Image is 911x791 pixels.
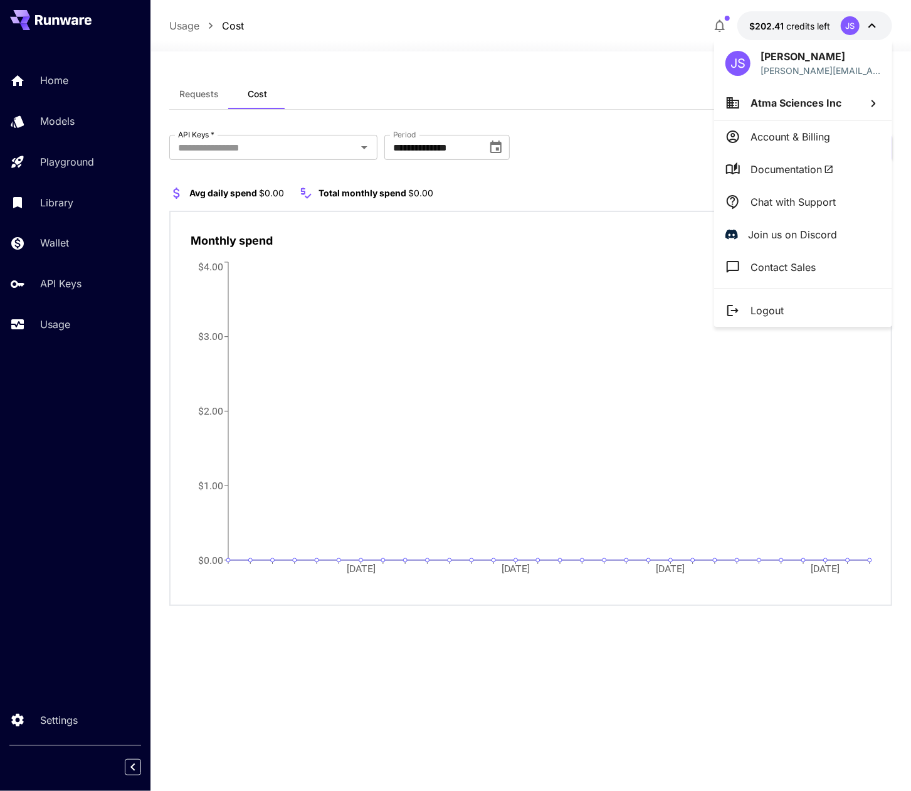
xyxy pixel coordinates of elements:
[714,86,892,120] button: Atma Sciences Inc
[748,227,837,242] p: Join us on Discord
[750,194,836,210] p: Chat with Support
[750,303,784,318] p: Logout
[750,97,841,109] span: Atma Sciences Inc
[750,162,834,177] span: Documentation
[761,49,881,64] p: [PERSON_NAME]
[761,64,881,77] p: [PERSON_NAME][EMAIL_ADDRESS][DOMAIN_NAME]
[725,51,750,76] div: JS
[750,260,816,275] p: Contact Sales
[761,64,881,77] div: josh@atmasciences.com
[750,129,830,144] p: Account & Billing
